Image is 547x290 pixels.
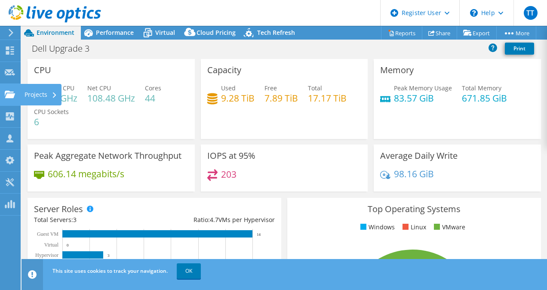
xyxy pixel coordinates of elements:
[462,84,501,92] span: Total Memory
[221,170,237,179] h4: 203
[381,26,422,40] a: Reports
[197,28,236,37] span: Cloud Pricing
[394,84,452,92] span: Peak Memory Usage
[496,26,536,40] a: More
[207,65,241,75] h3: Capacity
[37,231,58,237] text: Guest VM
[221,84,236,92] span: Used
[400,222,426,232] li: Linux
[470,9,478,17] svg: \n
[294,204,535,214] h3: Top Operating Systems
[264,93,298,103] h4: 7.89 TiB
[422,26,457,40] a: Share
[34,151,181,160] h3: Peak Aggregate Network Throughput
[394,169,434,179] h4: 98.16 GiB
[524,6,538,20] span: TT
[48,169,124,179] h4: 606.14 megabits/s
[432,222,465,232] li: VMware
[308,84,322,92] span: Total
[28,44,103,53] h1: Dell Upgrade 3
[52,267,168,275] span: This site uses cookies to track your navigation.
[87,84,111,92] span: Net CPU
[20,84,61,105] div: Projects
[221,93,255,103] h4: 9.28 TiB
[108,253,110,258] text: 3
[308,93,347,103] h4: 17.17 TiB
[505,43,534,55] a: Print
[48,93,77,103] h4: 13 GHz
[145,84,161,92] span: Cores
[67,243,69,247] text: 0
[177,263,201,279] a: OK
[380,151,458,160] h3: Average Daily Write
[145,93,161,103] h4: 44
[34,65,51,75] h3: CPU
[35,252,58,258] text: Hypervisor
[37,28,74,37] span: Environment
[34,117,69,126] h4: 6
[257,232,261,237] text: 14
[34,215,154,225] div: Total Servers:
[87,93,135,103] h4: 108.48 GHz
[264,84,277,92] span: Free
[96,28,134,37] span: Performance
[257,28,295,37] span: Tech Refresh
[155,28,175,37] span: Virtual
[394,93,452,103] h4: 83.57 GiB
[154,215,275,225] div: Ratio: VMs per Hypervisor
[380,65,414,75] h3: Memory
[44,242,59,248] text: Virtual
[210,216,218,224] span: 4.7
[207,151,255,160] h3: IOPS at 95%
[34,108,69,116] span: CPU Sockets
[462,93,507,103] h4: 671.85 GiB
[48,84,74,92] span: Peak CPU
[457,26,497,40] a: Export
[73,216,77,224] span: 3
[34,204,83,214] h3: Server Roles
[358,222,395,232] li: Windows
